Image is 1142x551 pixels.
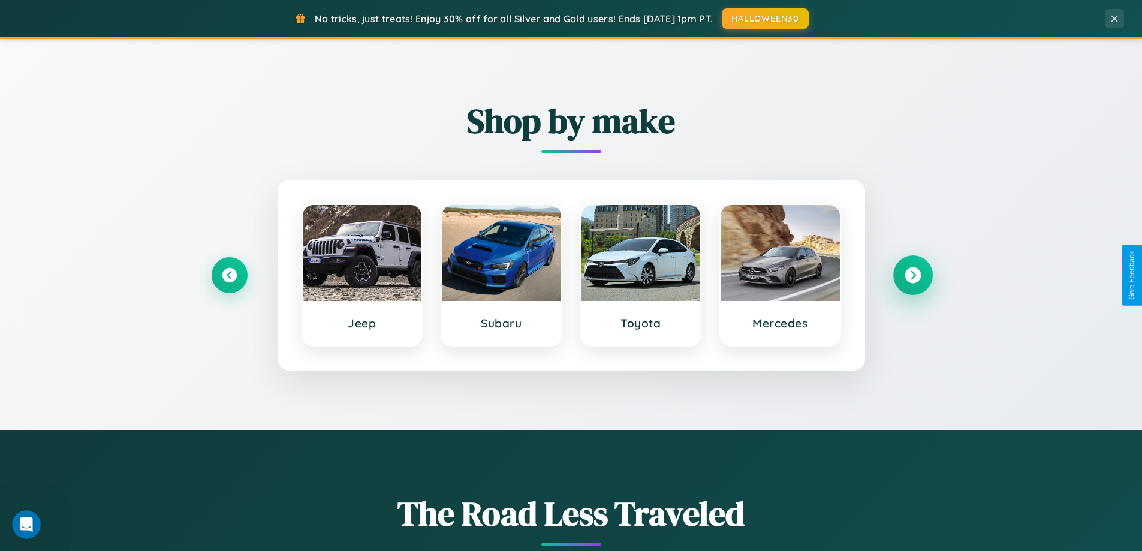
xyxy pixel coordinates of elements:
h3: Toyota [593,316,689,330]
h2: Shop by make [212,98,931,144]
h1: The Road Less Traveled [212,490,931,537]
span: No tricks, just treats! Enjoy 30% off for all Silver and Gold users! Ends [DATE] 1pm PT. [315,13,713,25]
div: Give Feedback [1128,251,1136,300]
h3: Mercedes [733,316,828,330]
iframe: Intercom live chat [12,510,41,539]
h3: Jeep [315,316,410,330]
h3: Subaru [454,316,549,330]
button: HALLOWEEN30 [722,8,809,29]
